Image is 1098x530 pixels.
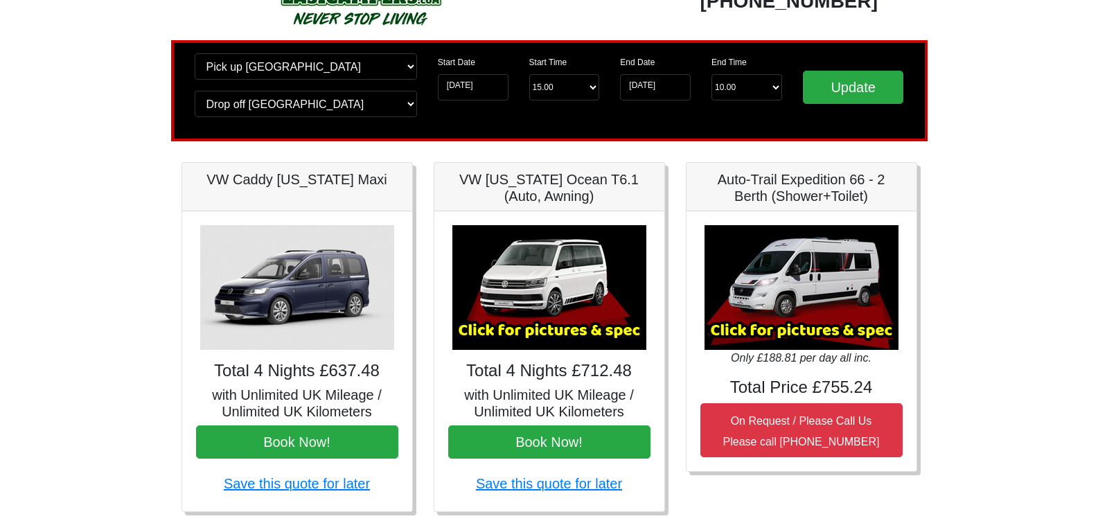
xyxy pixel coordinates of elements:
[700,171,903,204] h5: Auto-Trail Expedition 66 - 2 Berth (Shower+Toilet)
[731,352,871,364] i: Only £188.81 per day all inc.
[723,415,880,448] small: On Request / Please Call Us Please call [PHONE_NUMBER]
[438,74,508,100] input: Start Date
[700,378,903,398] h4: Total Price £755.24
[620,56,655,69] label: End Date
[711,56,747,69] label: End Time
[452,225,646,350] img: VW California Ocean T6.1 (Auto, Awning)
[196,171,398,188] h5: VW Caddy [US_STATE] Maxi
[803,71,904,104] input: Update
[620,74,691,100] input: Return Date
[196,361,398,381] h4: Total 4 Nights £637.48
[448,425,650,459] button: Book Now!
[196,387,398,420] h5: with Unlimited UK Mileage / Unlimited UK Kilometers
[700,403,903,457] button: On Request / Please Call UsPlease call [PHONE_NUMBER]
[529,56,567,69] label: Start Time
[448,387,650,420] h5: with Unlimited UK Mileage / Unlimited UK Kilometers
[448,361,650,381] h4: Total 4 Nights £712.48
[438,56,475,69] label: Start Date
[224,476,370,491] a: Save this quote for later
[196,425,398,459] button: Book Now!
[476,476,622,491] a: Save this quote for later
[200,225,394,350] img: VW Caddy California Maxi
[705,225,898,350] img: Auto-Trail Expedition 66 - 2 Berth (Shower+Toilet)
[448,171,650,204] h5: VW [US_STATE] Ocean T6.1 (Auto, Awning)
